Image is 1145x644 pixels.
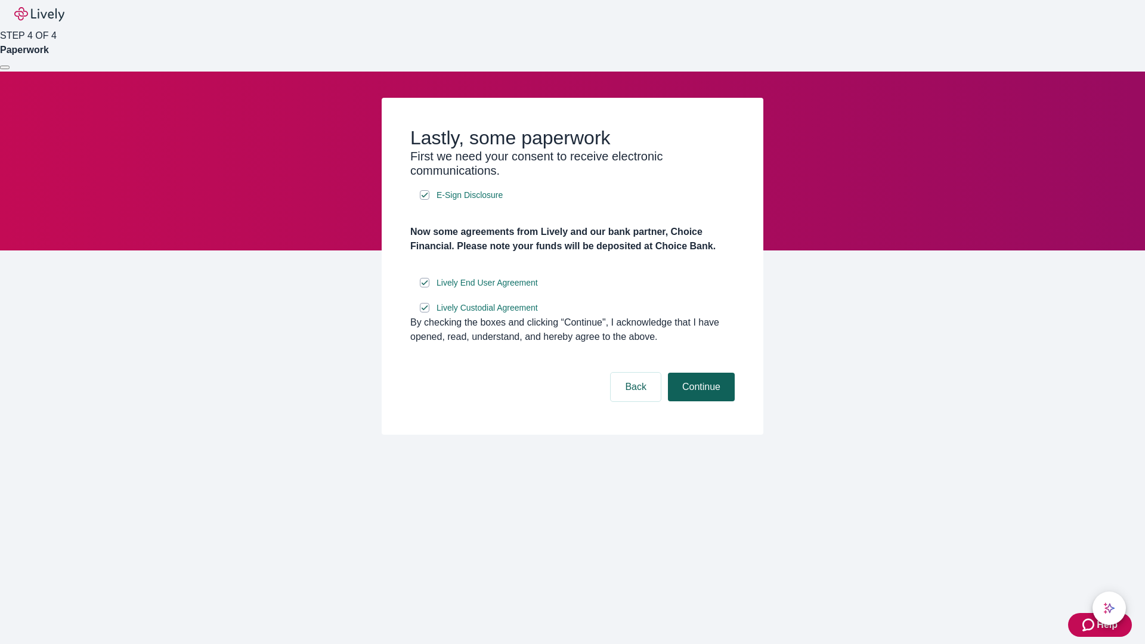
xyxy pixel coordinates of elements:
[410,225,735,253] h4: Now some agreements from Lively and our bank partner, Choice Financial. Please note your funds wi...
[1093,592,1126,625] button: chat
[1068,613,1132,637] button: Zendesk support iconHelp
[611,373,661,401] button: Back
[1082,618,1097,632] svg: Zendesk support icon
[437,189,503,202] span: E-Sign Disclosure
[410,315,735,344] div: By checking the boxes and clicking “Continue", I acknowledge that I have opened, read, understand...
[410,149,735,178] h3: First we need your consent to receive electronic communications.
[668,373,735,401] button: Continue
[410,126,735,149] h2: Lastly, some paperwork
[434,275,540,290] a: e-sign disclosure document
[14,7,64,21] img: Lively
[434,188,505,203] a: e-sign disclosure document
[437,302,538,314] span: Lively Custodial Agreement
[434,301,540,315] a: e-sign disclosure document
[1103,602,1115,614] svg: Lively AI Assistant
[437,277,538,289] span: Lively End User Agreement
[1097,618,1118,632] span: Help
